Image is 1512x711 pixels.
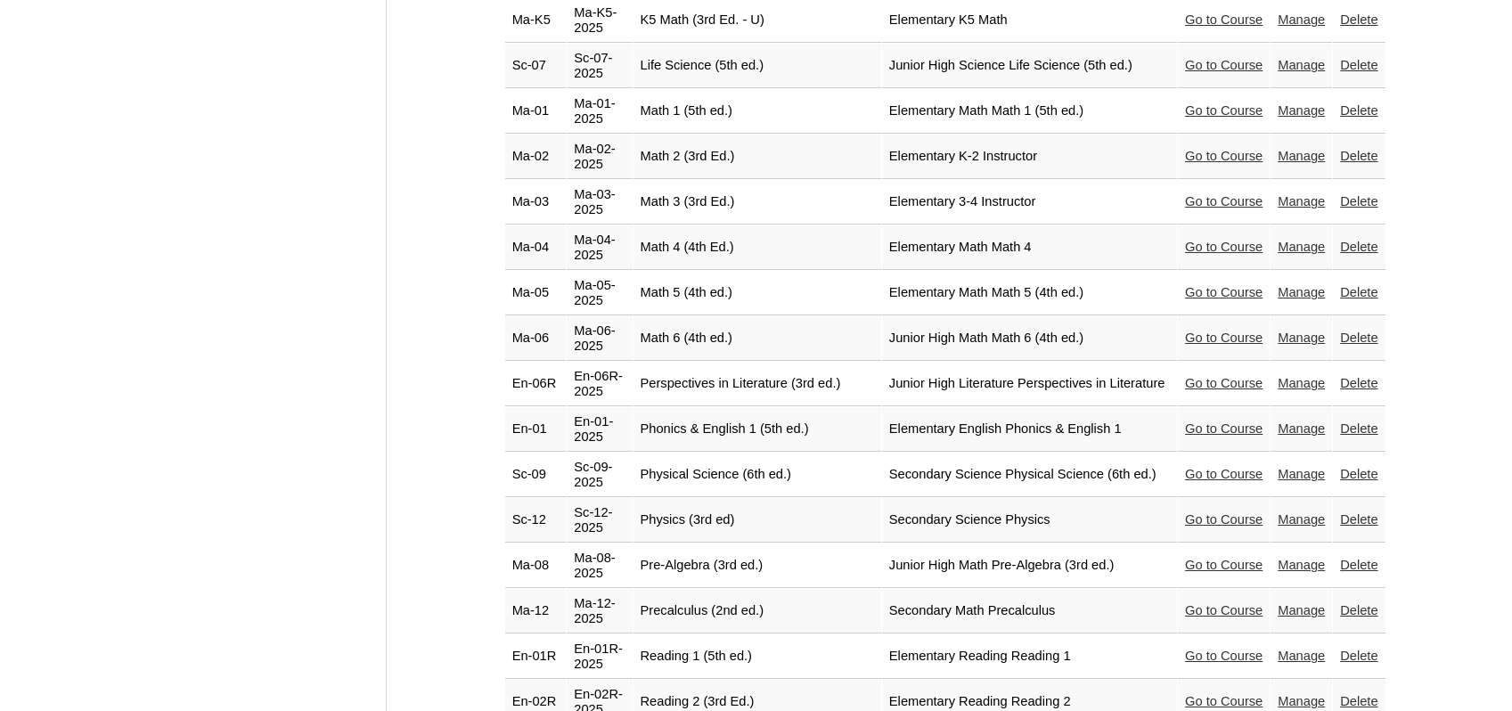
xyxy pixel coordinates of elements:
[633,407,881,452] td: Phonics & English 1 (5th ed.)
[882,135,1177,179] td: Elementary K-2 Instructor
[882,498,1177,543] td: Secondary Science Physics
[1185,649,1263,663] a: Go to Course
[1278,149,1325,163] a: Manage
[633,89,881,134] td: Math 1 (5th ed.)
[882,180,1177,225] td: Elementary 3-4 Instructor
[1185,512,1263,527] a: Go to Course
[505,634,567,679] td: En-01R
[882,316,1177,361] td: Junior High Math Math 6 (4th ed.)
[1278,558,1325,572] a: Manage
[882,225,1177,270] td: Elementary Math Math 4
[633,362,881,406] td: Perspectives in Literature (3rd ed.)
[505,453,567,497] td: Sc-09
[633,589,881,633] td: Precalculus (2nd ed.)
[633,453,881,497] td: Physical Science (6th ed.)
[505,135,567,179] td: Ma-02
[882,453,1177,497] td: Secondary Science Physical Science (6th ed.)
[1278,649,1325,663] a: Manage
[1278,376,1325,390] a: Manage
[1185,603,1263,617] a: Go to Course
[1185,194,1263,208] a: Go to Course
[1340,603,1377,617] a: Delete
[567,135,632,179] td: Ma-02-2025
[567,453,632,497] td: Sc-09-2025
[505,271,567,315] td: Ma-05
[567,407,632,452] td: En-01-2025
[567,89,632,134] td: Ma-01-2025
[1340,376,1377,390] a: Delete
[505,498,567,543] td: Sc-12
[1185,421,1263,436] a: Go to Course
[505,543,567,588] td: Ma-08
[882,634,1177,679] td: Elementary Reading Reading 1
[633,180,881,225] td: Math 3 (3rd Ed.)
[1340,467,1377,481] a: Delete
[1278,421,1325,436] a: Manage
[567,44,632,88] td: Sc-07-2025
[882,89,1177,134] td: Elementary Math Math 1 (5th ed.)
[882,407,1177,452] td: Elementary English Phonics & English 1
[1340,103,1377,118] a: Delete
[1185,694,1263,708] a: Go to Course
[633,316,881,361] td: Math 6 (4th ed.)
[505,362,567,406] td: En-06R
[882,589,1177,633] td: Secondary Math Precalculus
[1340,194,1377,208] a: Delete
[633,543,881,588] td: Pre-Algebra (3rd ed.)
[882,271,1177,315] td: Elementary Math Math 5 (4th ed.)
[1340,331,1377,345] a: Delete
[505,180,567,225] td: Ma-03
[1278,12,1325,27] a: Manage
[567,316,632,361] td: Ma-06-2025
[1185,103,1263,118] a: Go to Course
[1340,649,1377,663] a: Delete
[1340,558,1377,572] a: Delete
[1185,12,1263,27] a: Go to Course
[1185,558,1263,572] a: Go to Course
[505,407,567,452] td: En-01
[1278,694,1325,708] a: Manage
[505,589,567,633] td: Ma-12
[1340,285,1377,299] a: Delete
[1278,103,1325,118] a: Manage
[1278,194,1325,208] a: Manage
[882,543,1177,588] td: Junior High Math Pre-Algebra (3rd ed.)
[1340,58,1377,72] a: Delete
[1340,12,1377,27] a: Delete
[1340,694,1377,708] a: Delete
[1278,331,1325,345] a: Manage
[1340,149,1377,163] a: Delete
[567,498,632,543] td: Sc-12-2025
[1278,603,1325,617] a: Manage
[567,362,632,406] td: En-06R-2025
[567,180,632,225] td: Ma-03-2025
[1340,240,1377,254] a: Delete
[567,271,632,315] td: Ma-05-2025
[1278,467,1325,481] a: Manage
[505,89,567,134] td: Ma-01
[505,316,567,361] td: Ma-06
[1340,512,1377,527] a: Delete
[505,44,567,88] td: Sc-07
[505,225,567,270] td: Ma-04
[1185,467,1263,481] a: Go to Course
[633,135,881,179] td: Math 2 (3rd Ed.)
[1340,421,1377,436] a: Delete
[1185,58,1263,72] a: Go to Course
[1278,240,1325,254] a: Manage
[633,225,881,270] td: Math 4 (4th Ed.)
[567,225,632,270] td: Ma-04-2025
[633,271,881,315] td: Math 5 (4th ed.)
[1278,285,1325,299] a: Manage
[567,634,632,679] td: En-01R-2025
[1185,240,1263,254] a: Go to Course
[567,543,632,588] td: Ma-08-2025
[1278,58,1325,72] a: Manage
[1185,149,1263,163] a: Go to Course
[882,362,1177,406] td: Junior High Literature Perspectives in Literature
[1278,512,1325,527] a: Manage
[567,589,632,633] td: Ma-12-2025
[633,44,881,88] td: Life Science (5th ed.)
[1185,331,1263,345] a: Go to Course
[633,498,881,543] td: Physics (3rd ed)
